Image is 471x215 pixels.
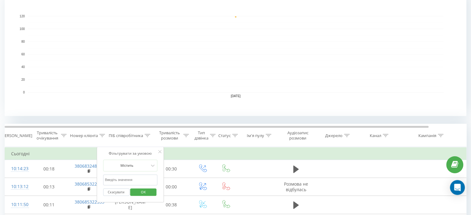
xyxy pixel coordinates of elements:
[30,178,68,196] td: 00:13
[418,133,436,138] div: Кампанія
[75,199,104,205] a: 380685322533
[194,130,208,141] div: Тип дзвінка
[70,133,98,138] div: Номер клієнта
[152,178,191,196] td: 00:00
[11,199,24,211] div: 10:11:50
[109,196,152,214] td: [PERSON_NAME]
[103,150,158,157] div: Фільтрувати за умовою
[1,133,32,138] div: [PERSON_NAME]
[20,27,25,31] text: 100
[103,188,129,196] button: Скасувати
[11,181,24,193] div: 10:13:12
[325,133,342,138] div: Джерело
[231,94,241,98] text: [DATE]
[130,188,157,196] button: OK
[30,160,68,178] td: 00:18
[21,65,25,69] text: 40
[283,130,313,141] div: Аудіозапис розмови
[218,133,231,138] div: Статус
[21,40,25,43] text: 80
[35,130,59,141] div: Тривалість очікування
[109,133,143,138] div: ПІБ співробітника
[157,130,182,141] div: Тривалість розмови
[30,196,68,214] td: 00:11
[370,133,381,138] div: Канал
[75,181,104,187] a: 380685322533
[152,160,191,178] td: 00:30
[450,180,465,195] div: Open Intercom Messenger
[20,15,25,18] text: 120
[23,91,25,94] text: 0
[103,174,158,185] input: Введіть значення
[247,133,264,138] div: Ім'я пулу
[11,163,24,175] div: 10:14:23
[21,53,25,56] text: 60
[75,163,104,169] a: 380683248063
[135,187,152,197] span: OK
[152,196,191,214] td: 00:38
[284,181,308,192] span: Розмова не відбулась
[21,78,25,81] text: 20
